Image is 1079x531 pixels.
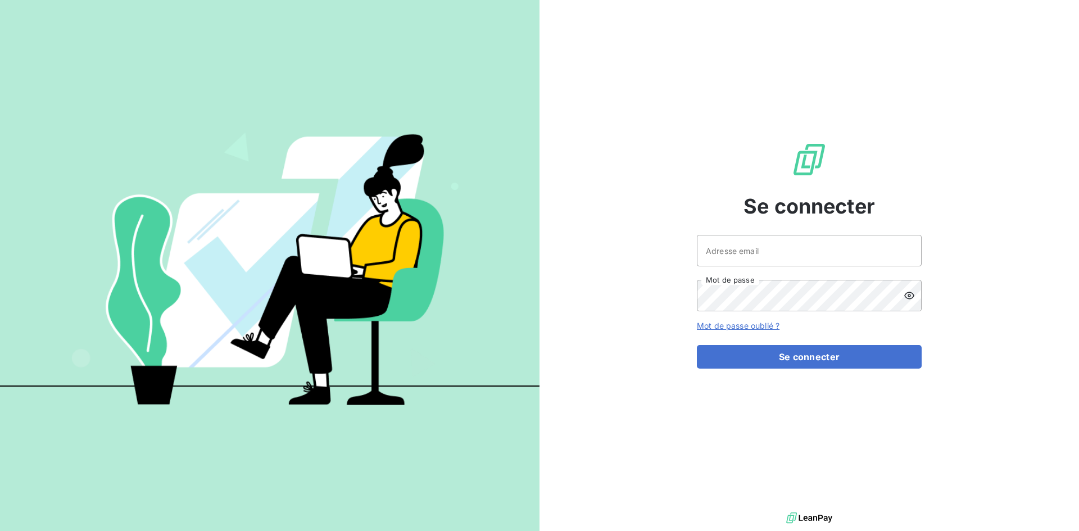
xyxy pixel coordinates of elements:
[791,142,827,178] img: Logo LeanPay
[743,191,875,221] span: Se connecter
[697,321,779,330] a: Mot de passe oublié ?
[786,510,832,527] img: logo
[697,235,922,266] input: placeholder
[697,345,922,369] button: Se connecter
